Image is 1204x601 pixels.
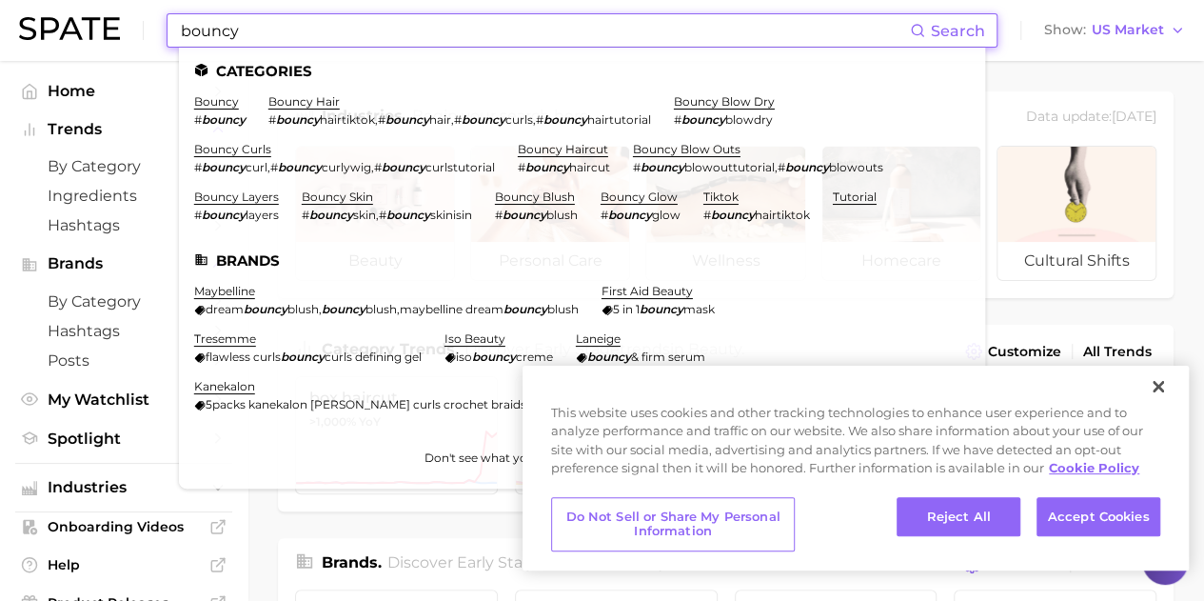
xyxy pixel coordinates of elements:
[429,112,451,127] span: hair
[703,208,711,222] span: #
[1137,366,1179,408] button: Close
[194,208,202,222] span: #
[309,208,353,222] em: bouncy
[48,322,200,340] span: Hashtags
[525,160,569,174] em: bouncy
[15,250,232,278] button: Brands
[15,287,232,316] a: by Category
[1092,25,1164,35] span: US Market
[386,208,430,222] em: bouncy
[1039,18,1190,43] button: ShowUS Market
[202,208,246,222] em: bouncy
[374,160,382,174] span: #
[179,14,910,47] input: Search here for a brand, industry, or ingredient
[48,292,200,311] span: by Category
[48,157,200,175] span: by Category
[833,190,877,204] a: tutorial
[322,302,365,316] em: bouncy
[516,350,553,364] span: creme
[48,216,200,234] span: Hashtags
[206,397,620,411] span: 5packs kanekalon [PERSON_NAME] curls crochet braids 20 strands/pack
[325,350,422,364] span: curls defining gel
[48,556,200,573] span: Help
[503,302,547,316] em: bouncy
[602,284,693,298] a: first aid beauty
[631,350,705,364] span: & firm serum
[19,17,120,40] img: SPATE
[400,302,503,316] span: maybelline dream
[1044,25,1086,35] span: Show
[425,160,495,174] span: curlstutorial
[1083,344,1152,360] span: All Trends
[683,302,715,316] span: mask
[246,160,267,174] span: curl
[194,190,279,204] a: bouncy layers
[546,208,578,222] span: blush
[518,160,525,174] span: #
[703,190,739,204] a: tiktok
[633,160,883,174] div: ,
[194,160,202,174] span: #
[194,331,256,346] a: tresemme
[778,160,785,174] span: #
[202,112,246,127] em: bouncy
[613,302,640,316] span: 5 in 1
[194,142,271,156] a: bouncy curls
[320,112,375,127] span: hairtiktok
[194,63,970,79] li: Categories
[365,302,397,316] span: blush
[270,160,278,174] span: #
[48,479,200,496] span: Industries
[387,553,669,571] span: Discover Early Stage brands in .
[518,142,608,156] a: bouncy haircut
[194,160,495,174] div: , ,
[206,302,244,316] span: dream
[353,208,376,222] span: skin
[674,112,681,127] span: #
[608,208,652,222] em: bouncy
[674,94,775,109] a: bouncy blow dry
[48,430,200,448] span: Spotlight
[194,284,255,298] a: maybelline
[48,82,200,100] span: Home
[194,112,202,127] span: #
[268,112,276,127] span: #
[641,160,684,174] em: bouncy
[48,255,200,272] span: Brands
[755,208,810,222] span: hairtiktok
[495,190,575,204] a: bouncy blush
[569,160,610,174] span: haircut
[988,344,1061,360] span: Customize
[302,190,373,204] a: bouncy skin
[48,518,200,535] span: Onboarding Videos
[997,242,1155,280] span: cultural shifts
[601,208,608,222] span: #
[681,112,725,127] em: bouncy
[587,112,651,127] span: hairtutorial
[587,350,631,364] em: bouncy
[15,76,232,106] a: Home
[495,208,503,222] span: #
[48,121,200,138] span: Trends
[829,160,883,174] span: blowouts
[472,350,516,364] em: bouncy
[276,112,320,127] em: bouncy
[202,160,246,174] em: bouncy
[15,115,232,144] button: Trends
[15,316,232,346] a: Hashtags
[505,112,533,127] span: curls
[15,346,232,375] a: Posts
[523,366,1189,571] div: Cookie banner
[322,160,371,174] span: curlywig
[536,112,543,127] span: #
[15,210,232,240] a: Hashtags
[503,208,546,222] em: bouncy
[652,208,681,222] span: glow
[424,451,619,465] span: Don't see what you're looking for?
[268,112,651,127] div: , , ,
[633,142,740,156] a: bouncy blow outs
[1049,460,1139,475] a: More information about your privacy, opens in a new tab
[48,351,200,370] span: Posts
[960,338,1066,365] button: Customize
[684,160,775,174] span: blowouttutorial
